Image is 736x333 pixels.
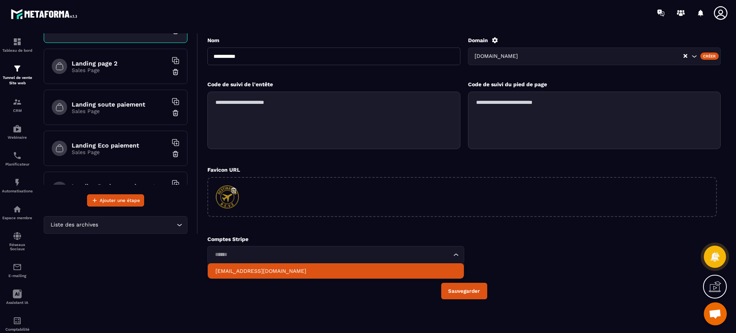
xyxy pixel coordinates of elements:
[207,236,464,242] p: Comptes Stripe
[13,316,22,325] img: accountant
[215,267,456,275] p: reve.destination.liberation@gmail.com
[2,48,33,52] p: Tableau de bord
[683,53,687,59] button: Clear Selected
[2,92,33,118] a: formationformationCRM
[172,109,179,117] img: trash
[172,150,179,158] img: trash
[212,251,452,259] input: Search for option
[100,221,175,229] input: Search for option
[2,257,33,284] a: emailemailE-mailing
[2,243,33,251] p: Réseaux Sociaux
[2,162,33,166] p: Planificateur
[72,142,168,149] h6: Landing Eco paiement
[13,262,22,272] img: email
[2,31,33,58] a: formationformationTableau de bord
[13,205,22,214] img: automations
[2,108,33,113] p: CRM
[13,97,22,107] img: formation
[72,183,168,190] h6: Landing Business paiement
[2,300,33,305] p: Assistant IA
[468,81,547,87] label: Code de suivi du pied de page
[44,216,187,234] div: Search for option
[2,172,33,199] a: automationsautomationsAutomatisations
[72,108,168,114] p: Sales Page
[207,167,240,173] label: Favicon URL
[2,145,33,172] a: schedulerschedulerPlanificateur
[520,52,683,61] input: Search for option
[2,226,33,257] a: social-networksocial-networkRéseaux Sociaux
[2,199,33,226] a: automationsautomationsEspace membre
[13,124,22,133] img: automations
[441,283,487,299] button: Sauvegarder
[13,37,22,46] img: formation
[72,67,168,73] p: Sales Page
[2,75,33,86] p: Tunnel de vente Site web
[13,231,22,241] img: social-network
[13,178,22,187] img: automations
[72,149,168,155] p: Sales Page
[700,52,719,59] div: Créer
[2,216,33,220] p: Espace membre
[11,7,80,21] img: logo
[704,302,727,325] div: Ouvrir le chat
[2,327,33,331] p: Comptabilité
[2,58,33,92] a: formationformationTunnel de vente Site web
[2,189,33,193] p: Automatisations
[2,284,33,310] a: Assistant IA
[468,48,721,65] div: Search for option
[207,37,219,43] label: Nom
[2,135,33,139] p: Webinaire
[2,118,33,145] a: automationsautomationsWebinaire
[207,246,464,264] div: Search for option
[2,274,33,278] p: E-mailing
[49,221,100,229] span: Liste des archives
[72,101,168,108] h6: Landing soute paiement
[100,197,140,204] span: Ajouter une étape
[207,81,273,87] label: Code de suivi de l'entête
[172,68,179,76] img: trash
[473,52,520,61] span: [DOMAIN_NAME]
[72,60,168,67] h6: Landing page 2
[87,194,144,207] button: Ajouter une étape
[13,151,22,160] img: scheduler
[468,37,488,43] label: Domain
[13,64,22,73] img: formation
